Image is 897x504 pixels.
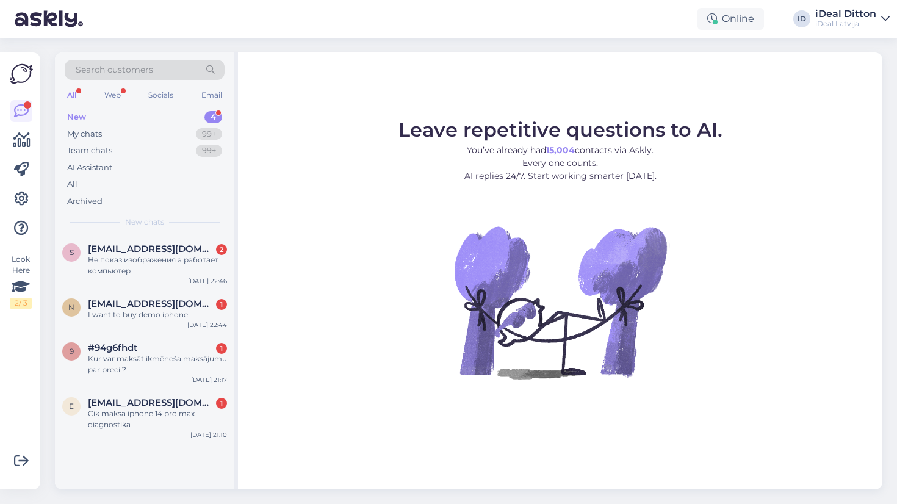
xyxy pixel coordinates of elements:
[102,87,123,103] div: Web
[67,195,103,207] div: Archived
[88,408,227,430] div: Cik maksa iphone 14 pro max diagnostika
[793,10,810,27] div: ID
[88,309,227,320] div: I want to buy demo iphone
[546,145,575,156] b: 15,004
[88,353,227,375] div: Kur var maksāt ikmēneša maksājumu par preci ?
[67,111,86,123] div: New
[70,248,74,257] span: s
[67,162,112,174] div: AI Assistant
[187,320,227,329] div: [DATE] 22:44
[88,397,215,408] span: ernestsalsbergs@gmail.com
[10,254,32,309] div: Look Here
[398,144,722,182] p: You’ve already had contacts via Askly. Every one counts. AI replies 24/7. Start working smarter [...
[68,303,74,312] span: n
[199,87,225,103] div: Email
[398,118,722,142] span: Leave repetitive questions to AI.
[69,401,74,411] span: e
[65,87,79,103] div: All
[216,299,227,310] div: 1
[67,128,102,140] div: My chats
[125,217,164,228] span: New chats
[815,9,890,29] a: iDeal DittoniDeal Latvija
[216,398,227,409] div: 1
[196,128,222,140] div: 99+
[191,375,227,384] div: [DATE] 21:17
[67,145,112,157] div: Team chats
[216,244,227,255] div: 2
[10,298,32,309] div: 2 / 3
[697,8,764,30] div: Online
[450,192,670,412] img: No Chat active
[204,111,222,123] div: 4
[190,430,227,439] div: [DATE] 21:10
[70,347,74,356] span: 9
[815,19,876,29] div: iDeal Latvija
[88,243,215,254] span: softpetvit@gmail.com
[10,62,33,85] img: Askly Logo
[146,87,176,103] div: Socials
[196,145,222,157] div: 99+
[216,343,227,354] div: 1
[88,298,215,309] span: nisumehta2011@gmail.com
[67,178,77,190] div: All
[88,254,227,276] div: Не показ изображения а работает компьютер
[188,276,227,286] div: [DATE] 22:46
[76,63,153,76] span: Search customers
[815,9,876,19] div: iDeal Ditton
[88,342,137,353] span: #94g6fhdt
